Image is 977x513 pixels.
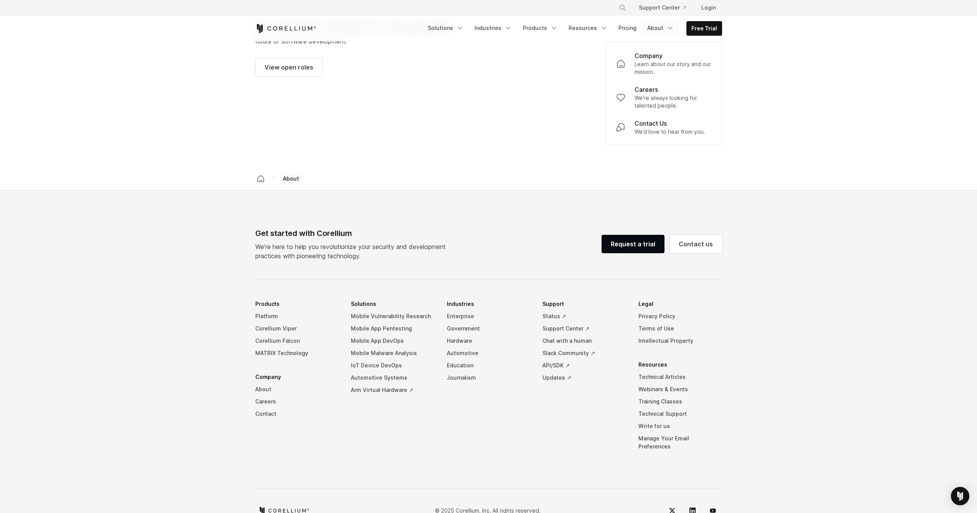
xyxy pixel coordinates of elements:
a: Technical Articles [638,371,722,383]
a: Solutions [423,21,468,35]
p: We’d love to hear from you. [635,128,705,136]
a: Company Learn about our story and our mission. [610,46,717,80]
button: Search [616,1,630,15]
a: Write for us [638,420,722,432]
a: Slack Community ↗ [542,347,626,359]
a: Hardware [447,335,531,347]
a: Mobile Malware Analysis [351,347,435,359]
a: Mobile App DevOps [351,335,435,347]
div: Navigation Menu [423,21,722,36]
a: Contact us [670,235,722,253]
a: Corellium home [254,173,268,184]
a: Corellium Viper [255,322,339,335]
a: Automotive Systems [351,372,435,384]
a: Journalism [447,372,531,384]
p: We’re here to help you revolutionize your security and development practices with pioneering tech... [255,242,452,261]
a: Support Center ↗ [542,322,626,335]
a: Industries [470,21,517,35]
a: Privacy Policy [638,310,722,322]
a: Contact Us We’d love to hear from you. [610,114,717,140]
a: Automotive [447,347,531,359]
a: MATRIX Technology [255,347,339,359]
a: Webinars & Events [638,383,722,395]
p: Contact Us [635,119,667,128]
a: Terms of Use [638,322,722,335]
div: Open Intercom Messenger [951,487,969,505]
a: About [255,383,339,395]
div: Navigation Menu [255,298,722,464]
a: API/SDK ↗ [542,359,626,372]
a: Training Classes [638,395,722,408]
a: Products [518,21,562,35]
a: Education [447,359,531,372]
p: Learn about our story and our mission. [635,60,711,76]
a: Corellium Home [255,24,316,33]
a: View open roles [255,58,322,76]
p: Company [635,51,663,60]
a: Free Trial [687,22,722,35]
a: Enterprise [447,310,531,322]
a: IoT Device DevOps [351,359,435,372]
div: Navigation Menu [610,1,722,15]
a: Government [447,322,531,335]
a: Pricing [614,21,641,35]
a: Careers [255,395,339,408]
a: Login [695,1,722,15]
span: About [280,173,302,184]
a: Corellium Falcon [255,335,339,347]
a: Intellectual Property [638,335,722,347]
a: Platform [255,310,339,322]
a: Chat with a human [542,335,626,347]
a: Mobile Vulnerability Research [351,310,435,322]
a: Request a trial [602,235,665,253]
a: Arm Virtual Hardware ↗ [351,384,435,396]
a: Mobile App Pentesting [351,322,435,335]
a: Careers We're always looking for talented people. [610,80,717,114]
a: Contact [255,408,339,420]
a: About [643,21,679,35]
p: Careers [635,85,658,94]
a: Resources [564,21,612,35]
a: Manage Your Email Preferences [638,432,722,453]
a: Updates ↗ [542,372,626,384]
span: View open roles [265,63,313,72]
p: We're always looking for talented people. [635,94,711,110]
div: Get started with Corellium [255,227,452,239]
a: Status ↗ [542,310,626,322]
a: Technical Support [638,408,722,420]
a: Support Center [633,1,692,15]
